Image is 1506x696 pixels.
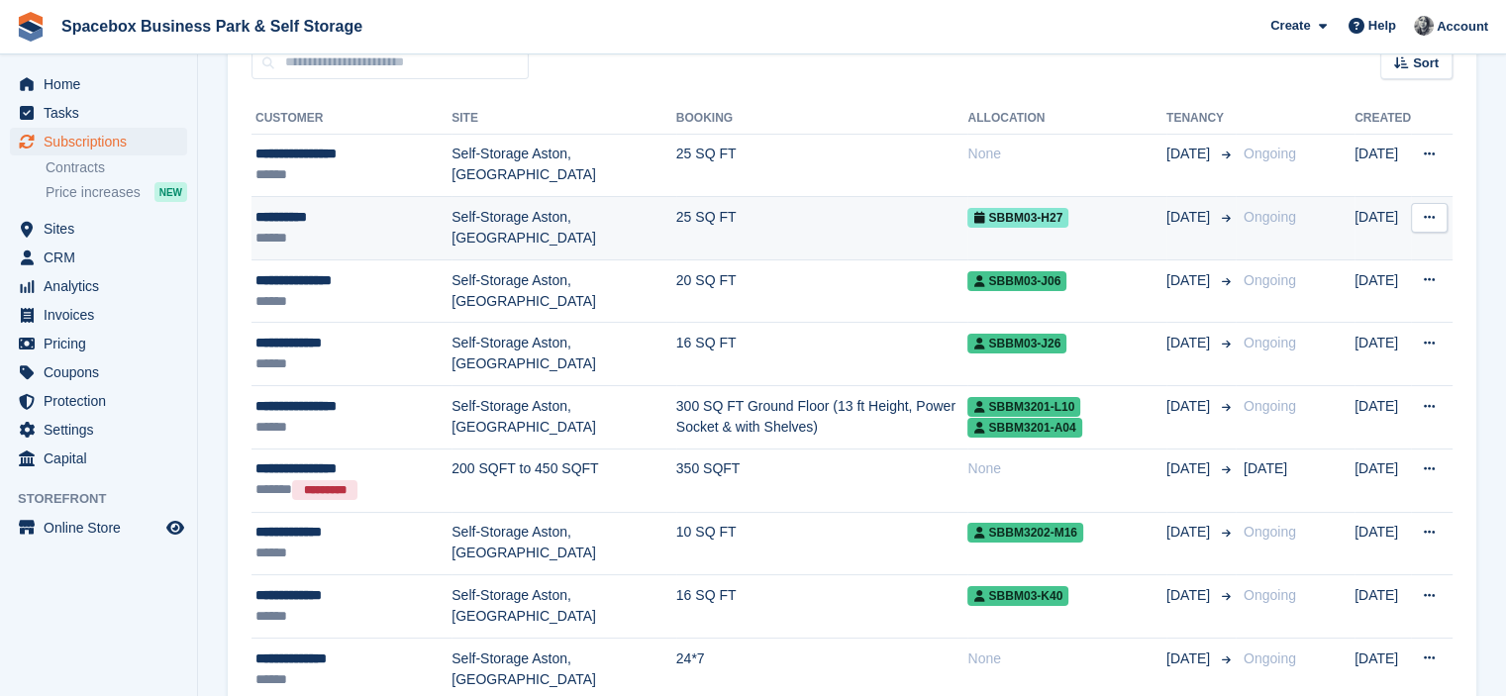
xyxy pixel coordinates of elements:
[44,70,162,98] span: Home
[1244,209,1296,225] span: Ongoing
[452,259,676,323] td: Self-Storage Aston, [GEOGRAPHIC_DATA]
[1244,146,1296,161] span: Ongoing
[676,134,968,197] td: 25 SQ FT
[44,244,162,271] span: CRM
[10,99,187,127] a: menu
[1166,458,1214,479] span: [DATE]
[452,575,676,639] td: Self-Storage Aston, [GEOGRAPHIC_DATA]
[44,215,162,243] span: Sites
[53,10,370,43] a: Spacebox Business Park & Self Storage
[452,448,676,512] td: 200 SQFT to 450 SQFT
[452,323,676,386] td: Self-Storage Aston, [GEOGRAPHIC_DATA]
[154,182,187,202] div: NEW
[1244,650,1296,666] span: Ongoing
[1166,648,1214,669] span: [DATE]
[10,301,187,329] a: menu
[1414,16,1434,36] img: SUDIPTA VIRMANI
[44,358,162,386] span: Coupons
[452,386,676,449] td: Self-Storage Aston, [GEOGRAPHIC_DATA]
[676,575,968,639] td: 16 SQ FT
[1355,512,1411,575] td: [DATE]
[1166,522,1214,543] span: [DATE]
[18,489,197,509] span: Storefront
[44,272,162,300] span: Analytics
[1166,585,1214,606] span: [DATE]
[967,458,1165,479] div: None
[1166,333,1214,353] span: [DATE]
[1355,386,1411,449] td: [DATE]
[46,181,187,203] a: Price increases NEW
[1355,197,1411,260] td: [DATE]
[10,330,187,357] a: menu
[10,416,187,444] a: menu
[46,158,187,177] a: Contracts
[967,523,1082,543] span: SBBM3202-M16
[967,334,1066,353] span: SBBM03-J26
[967,208,1068,228] span: SBBM03-H27
[163,516,187,540] a: Preview store
[1413,53,1439,73] span: Sort
[1355,575,1411,639] td: [DATE]
[676,197,968,260] td: 25 SQ FT
[10,244,187,271] a: menu
[10,387,187,415] a: menu
[1166,270,1214,291] span: [DATE]
[452,512,676,575] td: Self-Storage Aston, [GEOGRAPHIC_DATA]
[967,586,1068,606] span: SBBM03-K40
[10,445,187,472] a: menu
[1244,524,1296,540] span: Ongoing
[10,215,187,243] a: menu
[1166,207,1214,228] span: [DATE]
[676,323,968,386] td: 16 SQ FT
[1244,335,1296,350] span: Ongoing
[1355,323,1411,386] td: [DATE]
[1166,396,1214,417] span: [DATE]
[44,387,162,415] span: Protection
[967,397,1080,417] span: SBBM3201-L10
[1166,103,1236,135] th: Tenancy
[452,103,676,135] th: Site
[967,648,1165,669] div: None
[967,144,1165,164] div: None
[452,197,676,260] td: Self-Storage Aston, [GEOGRAPHIC_DATA]
[676,448,968,512] td: 350 SQFT
[44,416,162,444] span: Settings
[44,99,162,127] span: Tasks
[251,103,452,135] th: Customer
[967,418,1081,438] span: SBBM3201-A04
[10,70,187,98] a: menu
[10,514,187,542] a: menu
[967,271,1066,291] span: SBBM03-J06
[1270,16,1310,36] span: Create
[452,134,676,197] td: Self-Storage Aston, [GEOGRAPHIC_DATA]
[1355,103,1411,135] th: Created
[967,103,1165,135] th: Allocation
[16,12,46,42] img: stora-icon-8386f47178a22dfd0bd8f6a31ec36ba5ce8667c1dd55bd0f319d3a0aa187defe.svg
[1355,134,1411,197] td: [DATE]
[44,445,162,472] span: Capital
[1244,587,1296,603] span: Ongoing
[10,272,187,300] a: menu
[1355,448,1411,512] td: [DATE]
[46,183,141,202] span: Price increases
[10,358,187,386] a: menu
[1166,144,1214,164] span: [DATE]
[44,514,162,542] span: Online Store
[1437,17,1488,37] span: Account
[1244,460,1287,476] span: [DATE]
[676,512,968,575] td: 10 SQ FT
[676,386,968,449] td: 300 SQ FT Ground Floor (13 ft Height, Power Socket & with Shelves)
[676,259,968,323] td: 20 SQ FT
[1355,259,1411,323] td: [DATE]
[44,330,162,357] span: Pricing
[1368,16,1396,36] span: Help
[44,301,162,329] span: Invoices
[1244,398,1296,414] span: Ongoing
[10,128,187,155] a: menu
[44,128,162,155] span: Subscriptions
[676,103,968,135] th: Booking
[1244,272,1296,288] span: Ongoing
